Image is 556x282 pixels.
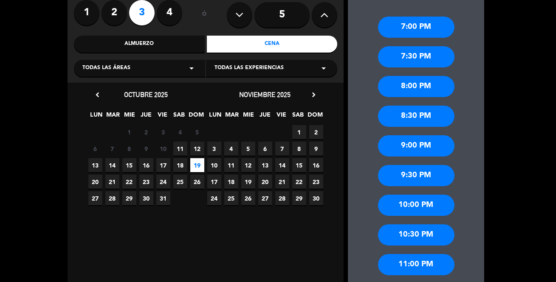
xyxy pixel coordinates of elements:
[292,175,306,189] span: 22
[275,158,289,172] span: 14
[207,191,221,205] span: 24
[139,110,153,124] span: JUE
[105,175,119,189] span: 21
[173,125,187,139] span: 4
[224,175,238,189] span: 18
[292,158,306,172] span: 15
[275,110,289,124] span: VIE
[156,110,170,124] span: VIE
[275,175,289,189] span: 21
[105,158,119,172] span: 14
[291,110,305,124] span: SAB
[224,142,238,156] span: 4
[186,63,197,73] i: arrow_drop_down
[190,142,204,156] span: 12
[241,175,255,189] span: 19
[124,90,168,99] span: octubre 2025
[93,90,102,99] i: chevron_left
[139,142,153,156] span: 9
[258,142,272,156] span: 6
[122,191,136,205] span: 29
[292,142,306,156] span: 8
[172,110,186,124] span: SAB
[378,135,454,156] div: 9:00 PM
[240,90,291,99] span: noviembre 2025
[241,158,255,172] span: 12
[105,142,119,156] span: 7
[258,191,272,205] span: 27
[207,158,221,172] span: 10
[209,110,223,124] span: LUN
[241,191,255,205] span: 26
[139,175,153,189] span: 23
[173,175,187,189] span: 25
[173,142,187,156] span: 11
[122,125,136,139] span: 1
[156,158,170,172] span: 17
[225,110,239,124] span: MAR
[224,191,238,205] span: 25
[378,46,454,67] div: 7:30 PM
[378,17,454,38] div: 7:00 PM
[123,110,137,124] span: MIE
[88,158,102,172] span: 13
[308,110,322,124] span: DOM
[190,125,204,139] span: 5
[258,110,272,124] span: JUE
[139,191,153,205] span: 30
[292,125,306,139] span: 1
[122,142,136,156] span: 8
[156,125,170,139] span: 3
[224,158,238,172] span: 11
[309,125,323,139] span: 2
[309,158,323,172] span: 16
[90,110,104,124] span: LUN
[275,191,289,205] span: 28
[122,158,136,172] span: 15
[88,175,102,189] span: 20
[156,191,170,205] span: 31
[292,191,306,205] span: 29
[258,175,272,189] span: 20
[309,175,323,189] span: 23
[190,175,204,189] span: 26
[190,158,204,172] span: 19
[207,36,338,53] div: Cena
[309,191,323,205] span: 30
[378,195,454,216] div: 10:00 PM
[207,142,221,156] span: 3
[241,142,255,156] span: 5
[88,191,102,205] span: 27
[189,110,203,124] span: DOM
[122,175,136,189] span: 22
[309,142,323,156] span: 9
[139,158,153,172] span: 16
[319,63,329,73] i: arrow_drop_down
[378,106,454,127] div: 8:30 PM
[275,142,289,156] span: 7
[378,76,454,97] div: 8:00 PM
[207,175,221,189] span: 17
[258,158,272,172] span: 13
[156,142,170,156] span: 10
[242,110,256,124] span: MIE
[309,90,318,99] i: chevron_right
[105,191,119,205] span: 28
[82,64,130,73] span: Todas las áreas
[378,165,454,186] div: 9:30 PM
[139,125,153,139] span: 2
[88,142,102,156] span: 6
[214,64,284,73] span: Todas las experiencias
[378,254,454,275] div: 11:00 PM
[74,36,205,53] div: Almuerzo
[378,224,454,246] div: 10:30 PM
[156,175,170,189] span: 24
[173,158,187,172] span: 18
[106,110,120,124] span: MAR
